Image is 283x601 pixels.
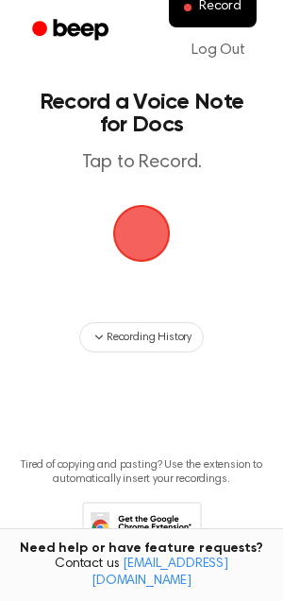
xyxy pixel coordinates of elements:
[79,322,204,352] button: Recording History
[173,27,264,73] a: Log Out
[113,205,170,262] img: Beep Logo
[92,558,228,588] a: [EMAIL_ADDRESS][DOMAIN_NAME]
[19,12,125,49] a: Beep
[107,329,191,346] span: Recording History
[15,458,268,487] p: Tired of copying and pasting? Use the extension to automatically insert your recordings.
[34,151,249,175] p: Tap to Record.
[11,557,272,590] span: Contact us
[34,91,249,136] h1: Record a Voice Note for Docs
